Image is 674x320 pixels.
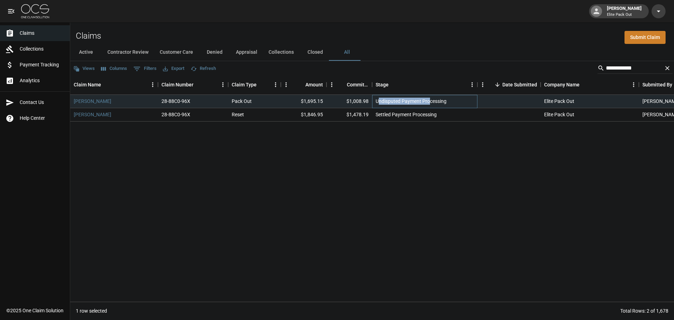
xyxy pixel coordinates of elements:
div: Claim Number [158,75,228,94]
button: Customer Care [154,44,199,61]
div: Company Name [544,75,580,94]
button: Views [72,63,97,74]
button: Appraisal [230,44,263,61]
a: [PERSON_NAME] [74,111,111,118]
button: Sort [337,80,347,90]
div: [PERSON_NAME] [604,5,645,18]
div: Submitted By [642,75,672,94]
a: [PERSON_NAME] [74,98,111,105]
a: Submit Claim [625,31,666,44]
button: Active [70,44,102,61]
div: Amount [305,75,323,94]
button: Menu [628,79,639,90]
div: © 2025 One Claim Solution [6,307,64,314]
button: Show filters [132,63,158,74]
div: Committed Amount [326,75,372,94]
button: Sort [389,80,398,90]
button: Sort [296,80,305,90]
div: Stage [376,75,389,94]
button: Collections [263,44,299,61]
p: Elite Pack Out [607,12,642,18]
button: Contractor Review [102,44,154,61]
div: Elite Pack Out [544,98,574,105]
button: Sort [580,80,589,90]
span: Payment Tracking [20,61,64,68]
div: Elite Pack Out [544,111,574,118]
button: Refresh [189,63,218,74]
button: All [331,44,363,61]
div: Claim Name [70,75,158,94]
div: Total Rows: 2 of 1,678 [620,307,668,314]
div: Date Submitted [477,75,541,94]
div: $1,478.19 [326,108,372,122]
div: Reset [232,111,244,118]
div: $1,695.15 [281,95,326,108]
span: Analytics [20,77,64,84]
div: Settled Payment Processing [376,111,437,118]
button: Menu [467,79,477,90]
div: $1,008.98 [326,95,372,108]
div: Committed Amount [347,75,369,94]
button: Menu [326,79,337,90]
div: 28-88C0-96X [161,111,190,118]
button: Clear [662,63,673,73]
div: Company Name [541,75,639,94]
div: $1,846.95 [281,108,326,122]
button: Select columns [99,63,129,74]
div: Claim Number [161,75,193,94]
button: Sort [493,80,502,90]
div: Pack Out [232,98,252,105]
button: Export [161,63,186,74]
div: 28-88C0-96X [161,98,190,105]
div: dynamic tabs [70,44,674,61]
div: 1 row selected [76,307,107,314]
span: Collections [20,45,64,53]
div: Claim Name [74,75,101,94]
button: Denied [199,44,230,61]
button: Menu [477,79,488,90]
h2: Claims [76,31,101,41]
button: Menu [281,79,291,90]
div: Undisputed Payment Processing [376,98,447,105]
div: Search [597,63,673,75]
span: Contact Us [20,99,64,106]
button: Menu [218,79,228,90]
div: Claim Type [232,75,257,94]
span: Help Center [20,115,64,122]
span: Claims [20,30,64,37]
button: Menu [147,79,158,90]
div: Date Submitted [502,75,537,94]
div: Amount [281,75,326,94]
button: Sort [193,80,203,90]
button: open drawer [4,4,18,18]
button: Menu [270,79,281,90]
button: Sort [257,80,266,90]
div: Claim Type [228,75,281,94]
button: Closed [299,44,331,61]
img: ocs-logo-white-transparent.png [21,4,49,18]
div: Stage [372,75,477,94]
button: Sort [101,80,111,90]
